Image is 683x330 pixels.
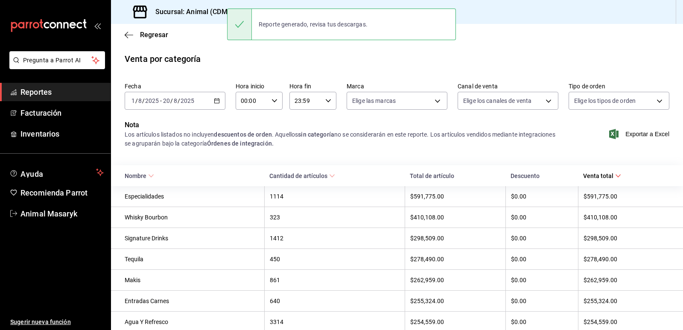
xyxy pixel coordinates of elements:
span: Pregunta a Parrot AI [23,56,92,65]
span: / [142,97,145,104]
div: 3314 [270,318,400,325]
label: Tipo de orden [569,83,669,89]
strong: Órdenes de integración. [207,140,274,147]
div: Whisky Bourbon [125,214,259,221]
input: ---- [180,97,195,104]
span: Inventarios [20,128,104,140]
label: Hora fin [289,83,336,89]
div: $298,509.00 [584,235,669,242]
p: Nota [125,120,558,130]
div: $254,559.00 [584,318,669,325]
div: $278,490.00 [410,256,500,263]
div: 861 [270,277,400,283]
input: -- [163,97,170,104]
span: / [135,97,138,104]
div: $262,959.00 [584,277,669,283]
div: $298,509.00 [410,235,500,242]
div: $410,108.00 [410,214,500,221]
div: $0.00 [511,298,573,304]
button: Regresar [125,31,168,39]
div: Venta por categoría [125,53,201,65]
div: 1412 [270,235,400,242]
div: Signature Drinks [125,235,259,242]
th: Descuento [505,165,578,186]
div: 450 [270,256,400,263]
span: Reportes [20,86,104,98]
div: Makis [125,277,259,283]
div: $0.00 [511,277,573,283]
div: 640 [270,298,400,304]
div: $0.00 [511,193,573,200]
div: 1114 [270,193,400,200]
strong: sin categoría [298,131,334,138]
span: / [178,97,180,104]
label: Canal de venta [458,83,558,89]
div: $255,324.00 [584,298,669,304]
div: $591,775.00 [410,193,500,200]
label: Marca [347,83,447,89]
span: Animal Masaryk [20,208,104,219]
h3: Sucursal: Animal (CDMX) [149,7,234,17]
span: Elige las marcas [352,96,396,105]
button: open_drawer_menu [94,22,101,29]
input: -- [131,97,135,104]
div: Tequila [125,256,259,263]
span: - [160,97,162,104]
div: $0.00 [511,235,573,242]
label: Hora inicio [236,83,283,89]
span: Ayuda [20,167,93,178]
div: $410,108.00 [584,214,669,221]
th: Total de artículo [405,165,505,186]
span: Venta total [583,172,621,179]
div: $254,559.00 [410,318,500,325]
span: Nombre [125,172,154,179]
a: Pregunta a Parrot AI [6,62,105,71]
div: 323 [270,214,400,221]
div: Entradas Carnes [125,298,259,304]
div: Reporte generado, revisa tus descargas. [252,15,374,34]
div: Especialidades [125,193,259,200]
span: Sugerir nueva función [10,318,104,327]
span: Recomienda Parrot [20,187,104,199]
input: ---- [145,97,159,104]
span: Facturación [20,107,104,119]
div: Agua Y Refresco [125,318,259,325]
input: -- [173,97,178,104]
span: Elige los canales de venta [463,96,531,105]
span: Cantidad de artículos [269,172,335,179]
input: -- [138,97,142,104]
div: $0.00 [511,318,573,325]
label: Fecha [125,83,225,89]
div: $255,324.00 [410,298,500,304]
span: Regresar [140,31,168,39]
div: Los artículos listados no incluyen . Aquellos no se considerarán en este reporte. Los artículos v... [125,130,558,148]
div: $0.00 [511,256,573,263]
button: Pregunta a Parrot AI [9,51,105,69]
div: $278,490.00 [584,256,669,263]
strong: descuentos de orden [214,131,272,138]
button: Exportar a Excel [611,129,669,139]
div: $591,775.00 [584,193,669,200]
span: Elige los tipos de orden [574,96,636,105]
div: $262,959.00 [410,277,500,283]
span: / [170,97,173,104]
div: $0.00 [511,214,573,221]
